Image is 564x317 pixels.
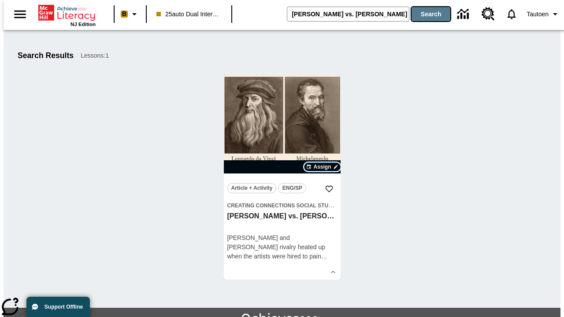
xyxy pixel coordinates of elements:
[45,304,83,310] span: Support Offline
[523,6,564,22] button: Profile/Settings
[156,10,222,19] span: 25auto Dual International
[500,3,523,26] a: Notifications
[26,297,90,317] button: Support Offline
[117,6,143,22] button: Boost Class color is peach. Change class color
[227,233,337,261] div: [PERSON_NAME] and [PERSON_NAME] rivalry heated up when the artists were hired to pai
[231,184,273,193] span: Article + Activity
[304,162,340,171] button: Assign Choose Dates
[327,265,340,279] button: Show Details
[38,4,96,22] a: Home
[318,253,321,260] span: n
[412,7,450,21] button: Search
[38,3,96,27] div: Home
[313,163,331,171] span: Assign
[122,8,126,19] span: B
[224,74,341,280] div: lesson details
[227,183,277,193] button: Article + Activity
[227,203,341,209] span: Creating Connections Social Studies
[278,183,306,193] button: ENG/SP
[282,184,302,193] span: ENG/SP
[452,2,476,26] a: Data Center
[227,201,337,210] span: Topic: Creating Connections Social Studies/World History II
[321,181,337,197] button: Add to Favorites
[81,51,109,60] span: Lessons : 1
[476,2,500,26] a: Resource Center, Will open in new tab
[321,253,327,260] span: …
[527,10,549,19] span: Tautoen
[70,22,96,27] span: NJ Edition
[7,1,33,27] button: Open side menu
[287,7,409,21] input: search field
[227,212,337,221] h3: Michelangelo vs. Leonardo
[18,51,74,60] h1: Search Results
